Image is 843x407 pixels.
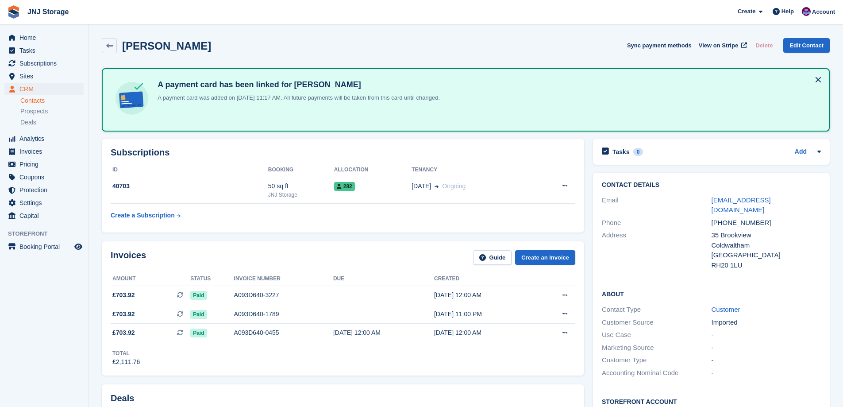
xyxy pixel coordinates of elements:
a: Prospects [20,107,84,116]
a: [EMAIL_ADDRESS][DOMAIN_NAME] [712,196,771,214]
span: Protection [19,184,73,196]
span: Invoices [19,145,73,158]
span: Settings [19,197,73,209]
th: Invoice number [234,272,333,286]
span: Coupons [19,171,73,183]
button: Sync payment methods [627,38,692,53]
th: ID [111,163,268,177]
span: Tasks [19,44,73,57]
a: Customer [712,306,740,313]
span: Pricing [19,158,73,171]
img: card-linked-ebf98d0992dc2aeb22e95c0e3c79077019eb2392cfd83c6a337811c24bc77127.svg [113,80,150,117]
a: View on Stripe [695,38,749,53]
span: Help [781,7,794,16]
h2: About [602,289,821,298]
span: Paid [190,310,207,319]
h2: Invoices [111,250,146,265]
div: - [712,330,821,340]
span: Ongoing [442,182,466,190]
div: Coldwaltham [712,240,821,251]
div: [DATE] 12:00 AM [434,291,536,300]
h4: A payment card has been linked for [PERSON_NAME] [154,80,440,90]
span: £703.92 [112,310,135,319]
span: £703.92 [112,291,135,300]
a: menu [4,240,84,253]
div: [DATE] 11:00 PM [434,310,536,319]
div: Imported [712,318,821,328]
th: Created [434,272,536,286]
a: Create an Invoice [515,250,575,265]
div: 0 [633,148,643,156]
div: - [712,355,821,365]
a: menu [4,184,84,196]
a: menu [4,57,84,70]
h2: Deals [111,393,134,403]
a: menu [4,31,84,44]
span: Deals [20,118,36,127]
span: Sites [19,70,73,82]
button: Delete [752,38,776,53]
th: Tenancy [412,163,533,177]
div: 50 sq ft [268,182,334,191]
a: Deals [20,118,84,127]
a: Create a Subscription [111,207,181,224]
h2: Subscriptions [111,147,575,158]
a: Preview store [73,241,84,252]
div: [GEOGRAPHIC_DATA] [712,250,821,260]
span: [DATE] [412,182,431,191]
th: Status [190,272,234,286]
div: A093D640-0455 [234,328,333,337]
div: Use Case [602,330,711,340]
div: Total [112,349,140,357]
div: Contact Type [602,305,711,315]
a: menu [4,132,84,145]
div: 40703 [111,182,268,191]
a: menu [4,44,84,57]
span: Storefront [8,229,88,238]
span: 282 [334,182,355,191]
a: menu [4,158,84,171]
div: A093D640-3227 [234,291,333,300]
div: Customer Type [602,355,711,365]
div: Address [602,230,711,270]
div: Accounting Nominal Code [602,368,711,378]
a: menu [4,83,84,95]
span: Account [812,8,835,16]
span: Subscriptions [19,57,73,70]
div: £2,111.76 [112,357,140,367]
th: Due [333,272,434,286]
div: - [712,368,821,378]
div: RH20 1LU [712,260,821,271]
a: Edit Contact [783,38,830,53]
span: Paid [190,291,207,300]
h2: Storefront Account [602,397,821,406]
div: Phone [602,218,711,228]
div: [PHONE_NUMBER] [712,218,821,228]
img: stora-icon-8386f47178a22dfd0bd8f6a31ec36ba5ce8667c1dd55bd0f319d3a0aa187defe.svg [7,5,20,19]
h2: Contact Details [602,182,821,189]
a: Contacts [20,97,84,105]
a: menu [4,209,84,222]
span: £703.92 [112,328,135,337]
a: Guide [473,250,512,265]
h2: Tasks [612,148,630,156]
div: [DATE] 12:00 AM [434,328,536,337]
span: Home [19,31,73,44]
span: Capital [19,209,73,222]
span: Create [738,7,755,16]
img: Jonathan Scrase [802,7,811,16]
span: Analytics [19,132,73,145]
span: Prospects [20,107,48,116]
p: A payment card was added on [DATE] 11:17 AM. All future payments will be taken from this card unt... [154,93,440,102]
div: 35 Brookview [712,230,821,240]
a: menu [4,171,84,183]
a: JNJ Storage [24,4,72,19]
span: View on Stripe [699,41,738,50]
a: Add [795,147,807,157]
div: - [712,343,821,353]
th: Amount [111,272,190,286]
div: Create a Subscription [111,211,175,220]
span: Paid [190,329,207,337]
div: Email [602,195,711,215]
span: CRM [19,83,73,95]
